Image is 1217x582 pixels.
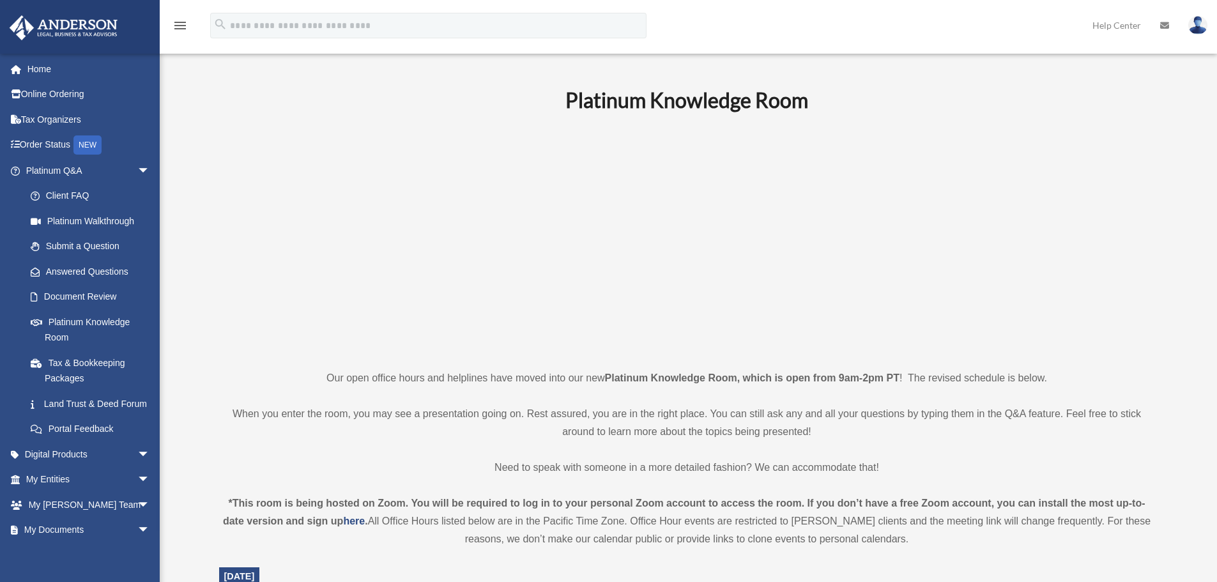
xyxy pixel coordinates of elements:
div: All Office Hours listed below are in the Pacific Time Zone. Office Hour events are restricted to ... [219,494,1155,548]
span: [DATE] [224,571,255,581]
span: arrow_drop_down [137,158,163,184]
strong: . [365,516,367,526]
p: When you enter the room, you may see a presentation going on. Rest assured, you are in the right ... [219,405,1155,441]
a: Submit a Question [18,234,169,259]
a: Platinum Walkthrough [18,208,169,234]
a: Document Review [18,284,169,310]
a: My [PERSON_NAME] Teamarrow_drop_down [9,492,169,517]
a: Portal Feedback [18,417,169,442]
a: here [343,516,365,526]
a: Digital Productsarrow_drop_down [9,441,169,467]
a: Land Trust & Deed Forum [18,391,169,417]
a: menu [172,22,188,33]
a: My Entitiesarrow_drop_down [9,467,169,493]
strong: Platinum Knowledge Room, which is open from 9am-2pm PT [605,372,899,383]
a: Online Ordering [9,82,169,107]
a: Client FAQ [18,183,169,209]
p: Need to speak with someone in a more detailed fashion? We can accommodate that! [219,459,1155,477]
p: Our open office hours and helplines have moved into our new ! The revised schedule is below. [219,369,1155,387]
a: Platinum Knowledge Room [18,309,163,350]
b: Platinum Knowledge Room [565,88,808,112]
a: Tax Organizers [9,107,169,132]
img: Anderson Advisors Platinum Portal [6,15,121,40]
strong: *This room is being hosted on Zoom. You will be required to log in to your personal Zoom account ... [223,498,1145,526]
span: arrow_drop_down [137,492,163,518]
i: search [213,17,227,31]
a: Home [9,56,169,82]
a: My Documentsarrow_drop_down [9,517,169,543]
img: User Pic [1188,16,1207,34]
span: arrow_drop_down [137,517,163,544]
a: Platinum Q&Aarrow_drop_down [9,158,169,183]
iframe: 231110_Toby_KnowledgeRoom [495,130,878,346]
a: Answered Questions [18,259,169,284]
a: Order StatusNEW [9,132,169,158]
i: menu [172,18,188,33]
span: arrow_drop_down [137,467,163,493]
span: arrow_drop_down [137,441,163,468]
div: NEW [73,135,102,155]
a: Tax & Bookkeeping Packages [18,350,169,391]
